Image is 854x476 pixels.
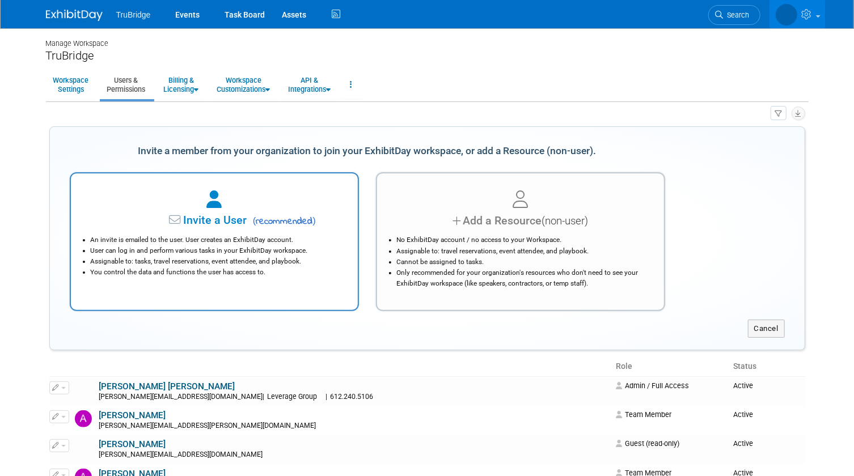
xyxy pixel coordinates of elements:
[724,11,750,19] span: Search
[250,215,316,228] span: recommended
[116,10,151,19] span: TruBridge
[748,320,785,338] button: Cancel
[397,257,650,267] li: Cannot be assigned to tasks.
[326,393,328,401] span: |
[616,410,671,419] span: Team Member
[397,246,650,257] li: Assignable to: travel reservations, event attendee, and playbook.
[91,235,344,245] li: An invite is emailed to the user. User creates an ExhibitDay account.
[70,139,665,164] div: Invite a member from your organization to join your ExhibitDay workspace, or add a Resource (non-...
[263,393,265,401] span: |
[75,381,92,398] img: Amanda Neby Dintzner
[733,410,753,419] span: Active
[99,393,609,402] div: [PERSON_NAME][EMAIL_ADDRESS][DOMAIN_NAME]
[391,212,650,229] div: Add a Resource
[733,381,753,390] span: Active
[75,439,92,456] img: Amy Larsson
[46,49,809,63] div: TruBridge
[397,235,650,245] li: No ExhibitDay account / no access to your Workspace.
[616,381,689,390] span: Admin / Full Access
[729,357,805,376] th: Status
[99,422,609,431] div: [PERSON_NAME][EMAIL_ADDRESS][PERSON_NAME][DOMAIN_NAME]
[611,357,729,376] th: Role
[253,215,256,226] span: (
[46,71,96,99] a: WorkspaceSettings
[46,28,809,49] div: Manage Workspace
[112,214,247,227] span: Invite a User
[616,439,679,448] span: Guest (read-only)
[776,4,797,25] img: Marg Louwagie
[91,267,344,278] li: You control the data and functions the user has access to.
[708,5,760,25] a: Search
[313,215,316,226] span: )
[46,10,103,21] img: ExhibitDay
[91,256,344,267] li: Assignable to: tasks, travel reservations, event attendee, and playbook.
[99,450,609,460] div: [PERSON_NAME][EMAIL_ADDRESS][DOMAIN_NAME]
[542,215,588,227] span: (non-user)
[210,71,278,99] a: WorkspaceCustomizations
[733,439,753,448] span: Active
[328,393,377,401] span: 612.240.5106
[265,393,321,401] span: Leverage Group
[99,381,235,392] a: [PERSON_NAME] [PERSON_NAME]
[75,410,92,427] img: Amanda Wright
[157,71,206,99] a: Billing &Licensing
[91,245,344,256] li: User can log in and perform various tasks in your ExhibitDay workspace.
[281,71,339,99] a: API &Integrations
[99,410,166,420] a: [PERSON_NAME]
[397,267,650,289] li: Only recommended for your organization's resources who don't need to see your ExhibitDay workspac...
[100,71,153,99] a: Users &Permissions
[99,439,166,449] a: [PERSON_NAME]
